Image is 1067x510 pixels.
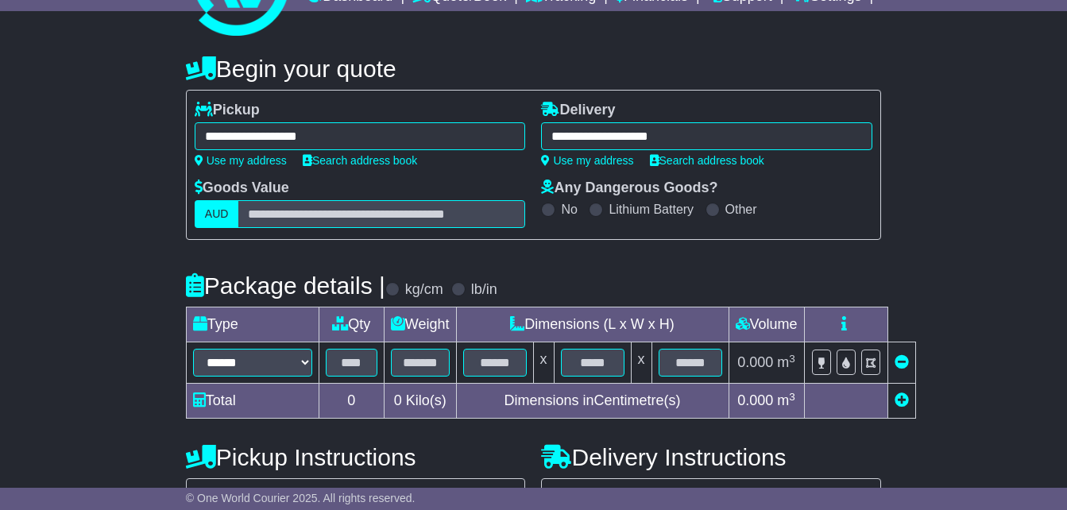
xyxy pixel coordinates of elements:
span: m [777,354,795,370]
h4: Pickup Instructions [186,444,526,470]
sup: 3 [789,391,795,403]
label: Pickup [195,102,260,119]
td: Dimensions (L x W x H) [456,307,729,342]
label: Lithium Battery [609,202,694,217]
a: Search address book [650,154,764,167]
a: Use my address [195,154,287,167]
td: Volume [729,307,804,342]
td: Dimensions in Centimetre(s) [456,384,729,419]
td: Type [186,307,319,342]
td: Kilo(s) [384,384,456,419]
span: 0.000 [737,354,773,370]
label: Delivery [541,102,615,119]
label: lb/in [471,281,497,299]
sup: 3 [789,353,795,365]
span: m [777,392,795,408]
h4: Package details | [186,272,385,299]
h4: Begin your quote [186,56,881,82]
td: x [533,342,554,384]
td: x [631,342,651,384]
label: Other [725,202,757,217]
span: 0 [394,392,402,408]
label: kg/cm [405,281,443,299]
td: Weight [384,307,456,342]
td: Qty [319,307,384,342]
span: © One World Courier 2025. All rights reserved. [186,492,416,504]
span: 0.000 [737,392,773,408]
td: Total [186,384,319,419]
label: No [561,202,577,217]
a: Use my address [541,154,633,167]
a: Add new item [895,392,909,408]
h4: Delivery Instructions [541,444,881,470]
label: Any Dangerous Goods? [541,180,717,197]
label: Goods Value [195,180,289,197]
a: Remove this item [895,354,909,370]
td: 0 [319,384,384,419]
label: AUD [195,200,239,228]
a: Search address book [303,154,417,167]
